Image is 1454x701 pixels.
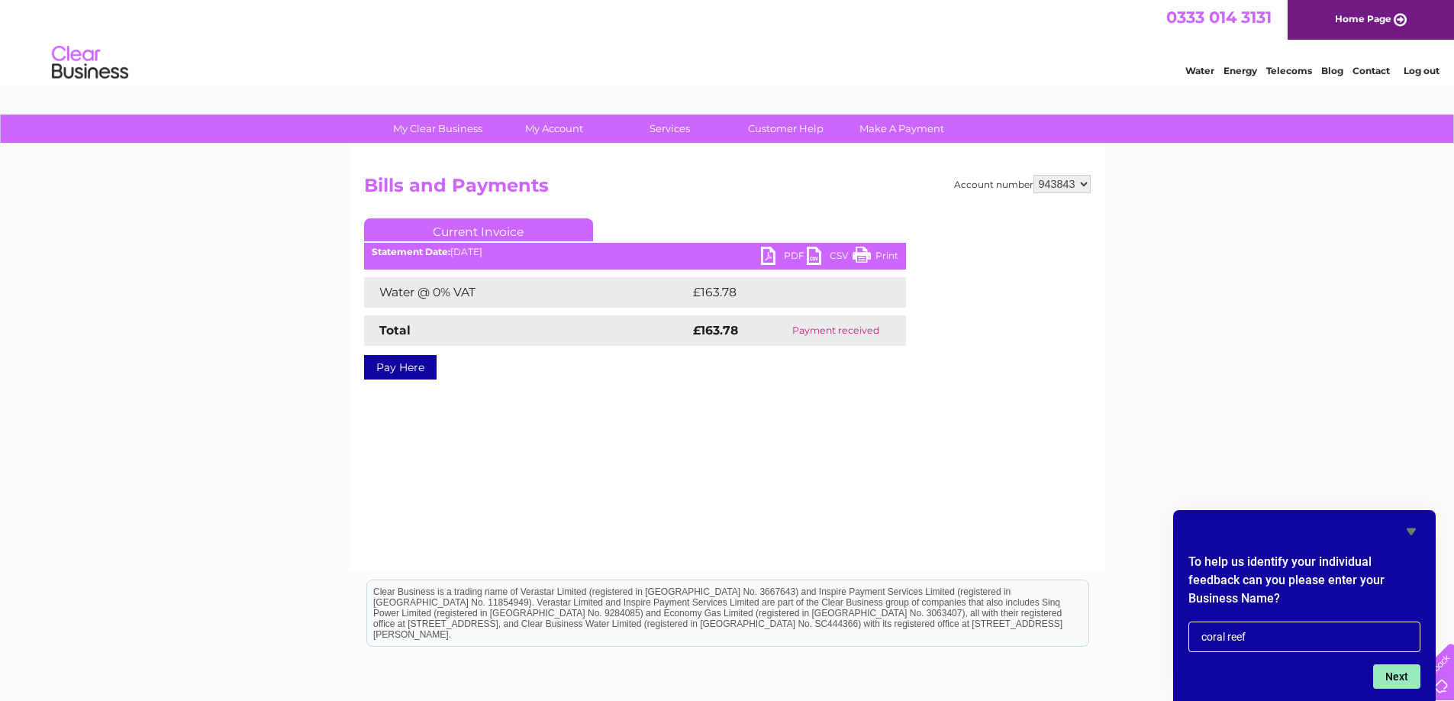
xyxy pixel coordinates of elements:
[839,115,965,143] a: Make A Payment
[1223,65,1257,76] a: Energy
[491,115,617,143] a: My Account
[364,355,437,380] a: Pay Here
[607,115,733,143] a: Services
[1185,65,1214,76] a: Water
[1188,553,1420,615] h2: To help us identify your individual feedback can you please enter your Business Name?
[1373,664,1420,689] button: Next question
[1404,65,1439,76] a: Log out
[364,175,1091,204] h2: Bills and Payments
[954,175,1091,193] div: Account number
[1352,65,1390,76] a: Contact
[372,246,450,257] b: Statement Date:
[853,247,898,269] a: Print
[723,115,849,143] a: Customer Help
[51,40,129,86] img: logo.png
[761,247,807,269] a: PDF
[379,323,411,338] strong: Total
[364,277,689,308] td: Water @ 0% VAT
[367,8,1088,74] div: Clear Business is a trading name of Verastar Limited (registered in [GEOGRAPHIC_DATA] No. 3667643...
[1188,622,1420,652] input: To help us identify your individual feedback can you please enter your Business Name?
[807,247,853,269] a: CSV
[693,323,738,338] strong: £163.78
[1266,65,1312,76] a: Telecoms
[1402,522,1420,541] button: Hide survey
[689,277,878,308] td: £163.78
[766,315,905,346] td: Payment received
[1321,65,1343,76] a: Blog
[1188,522,1420,689] div: To help us identify your individual feedback can you please enter your Business Name?
[375,115,501,143] a: My Clear Business
[1166,8,1272,27] a: 0333 014 3131
[364,247,906,257] div: [DATE]
[364,218,593,241] a: Current Invoice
